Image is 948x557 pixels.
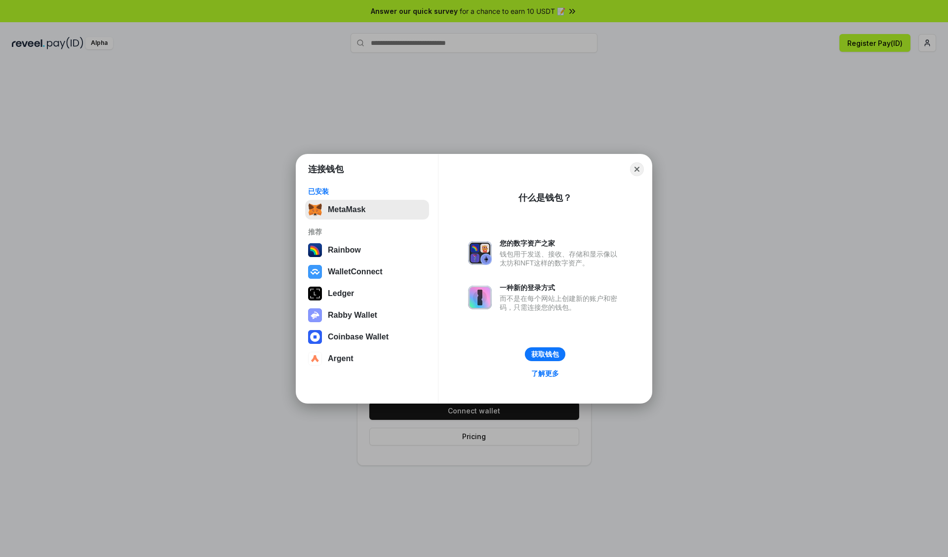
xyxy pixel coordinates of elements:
[328,289,354,298] div: Ledger
[308,330,322,344] img: svg+xml,%3Csvg%20width%3D%2228%22%20height%3D%2228%22%20viewBox%3D%220%200%2028%2028%22%20fill%3D...
[328,267,383,276] div: WalletConnect
[468,241,492,265] img: svg+xml,%3Csvg%20xmlns%3D%22http%3A%2F%2Fwww.w3.org%2F2000%2Fsvg%22%20fill%3D%22none%22%20viewBox...
[500,239,622,248] div: 您的数字资产之家
[468,286,492,309] img: svg+xml,%3Csvg%20xmlns%3D%22http%3A%2F%2Fwww.w3.org%2F2000%2Fsvg%22%20fill%3D%22none%22%20viewBox...
[305,305,429,325] button: Rabby Wallet
[308,187,426,196] div: 已安装
[308,287,322,300] img: svg+xml,%3Csvg%20xmlns%3D%22http%3A%2F%2Fwww.w3.org%2F2000%2Fsvg%22%20width%3D%2228%22%20height%3...
[308,227,426,236] div: 推荐
[308,243,322,257] img: svg+xml,%3Csvg%20width%3D%22120%22%20height%3D%22120%22%20viewBox%3D%220%200%20120%20120%22%20fil...
[308,308,322,322] img: svg+xml,%3Csvg%20xmlns%3D%22http%3A%2F%2Fwww.w3.org%2F2000%2Fsvg%22%20fill%3D%22none%22%20viewBox...
[328,333,389,341] div: Coinbase Wallet
[500,294,622,312] div: 而不是在每个网站上创建新的账户和密码，只需连接您的钱包。
[305,240,429,260] button: Rainbow
[328,354,354,363] div: Argent
[328,246,361,255] div: Rainbow
[308,163,344,175] h1: 连接钱包
[308,203,322,217] img: svg+xml,%3Csvg%20fill%3D%22none%22%20height%3D%2233%22%20viewBox%3D%220%200%2035%2033%22%20width%...
[531,350,559,359] div: 获取钱包
[305,349,429,369] button: Argent
[305,327,429,347] button: Coinbase Wallet
[305,262,429,282] button: WalletConnect
[531,369,559,378] div: 了解更多
[308,265,322,279] img: svg+xml,%3Csvg%20width%3D%2228%22%20height%3D%2228%22%20viewBox%3D%220%200%2028%2028%22%20fill%3D...
[518,192,572,204] div: 什么是钱包？
[328,205,365,214] div: MetaMask
[630,162,644,176] button: Close
[500,250,622,267] div: 钱包用于发送、接收、存储和显示像以太坊和NFT这样的数字资产。
[328,311,377,320] div: Rabby Wallet
[305,200,429,220] button: MetaMask
[525,367,565,380] a: 了解更多
[305,284,429,303] button: Ledger
[500,283,622,292] div: 一种新的登录方式
[308,352,322,366] img: svg+xml,%3Csvg%20width%3D%2228%22%20height%3D%2228%22%20viewBox%3D%220%200%2028%2028%22%20fill%3D...
[525,347,565,361] button: 获取钱包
